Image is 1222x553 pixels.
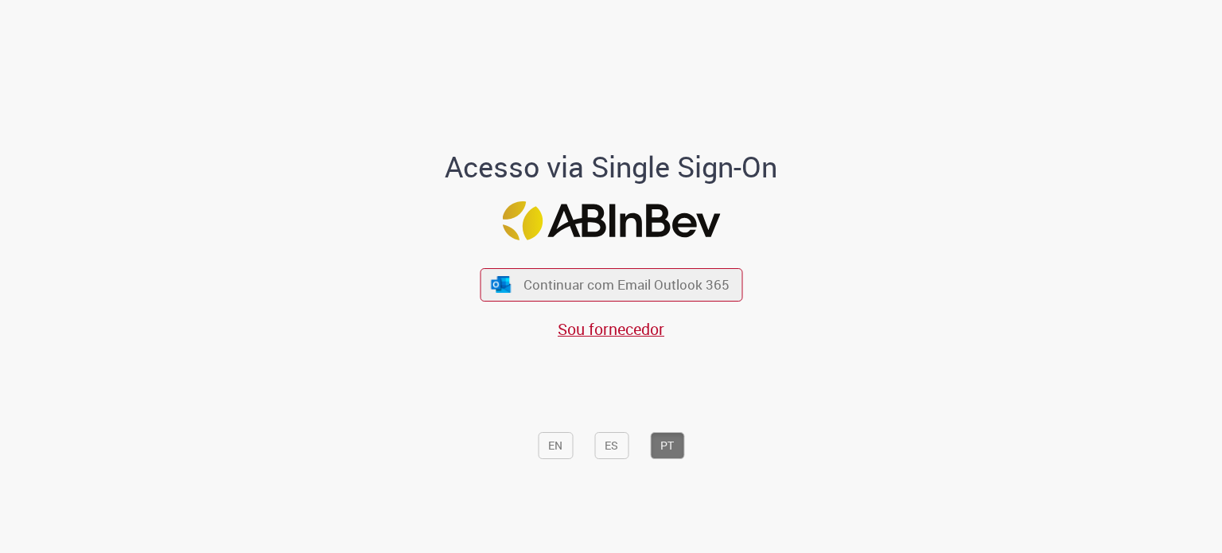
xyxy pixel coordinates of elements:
span: Continuar com Email Outlook 365 [523,275,730,294]
button: ícone Azure/Microsoft 360 Continuar com Email Outlook 365 [480,268,742,301]
button: ES [594,432,629,459]
button: EN [538,432,573,459]
img: ícone Azure/Microsoft 360 [490,276,512,293]
h1: Acesso via Single Sign-On [391,151,832,183]
a: Sou fornecedor [558,318,664,340]
img: Logo ABInBev [502,201,720,240]
button: PT [650,432,684,459]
